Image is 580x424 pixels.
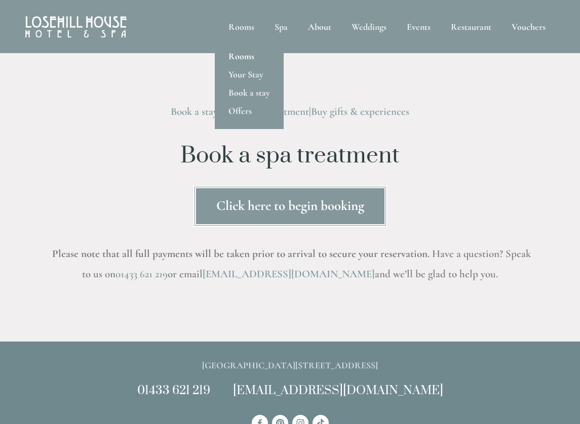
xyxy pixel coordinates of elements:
[311,105,409,118] a: Buy gifts & experiences
[215,65,284,83] a: Your Stay
[52,247,428,260] strong: Please note that all full payments will be taken prior to arrival to secure your reservation
[215,102,284,120] a: Offers
[265,15,297,38] div: Spa
[299,15,340,38] div: About
[398,15,440,38] div: Events
[48,244,532,284] h3: . Have a question? Speak to us on or email and we’ll be glad to help you.
[502,15,555,38] a: Vouchers
[342,15,396,38] div: Weddings
[115,268,168,280] a: 01433 621 219
[194,186,387,227] a: Click here to begin booking
[48,143,532,168] h1: Book a spa treatment
[442,15,500,38] div: Restaurant
[171,105,218,118] a: Book a stay
[219,15,263,38] div: Rooms
[215,47,284,65] a: Rooms
[48,358,532,373] p: [GEOGRAPHIC_DATA][STREET_ADDRESS]
[48,102,532,122] h3: | |
[203,268,375,280] a: [EMAIL_ADDRESS][DOMAIN_NAME]
[25,16,127,37] img: Losehill House
[215,83,284,102] a: Book a stay
[137,383,210,398] a: 01433 621 219
[233,383,443,398] a: [EMAIL_ADDRESS][DOMAIN_NAME]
